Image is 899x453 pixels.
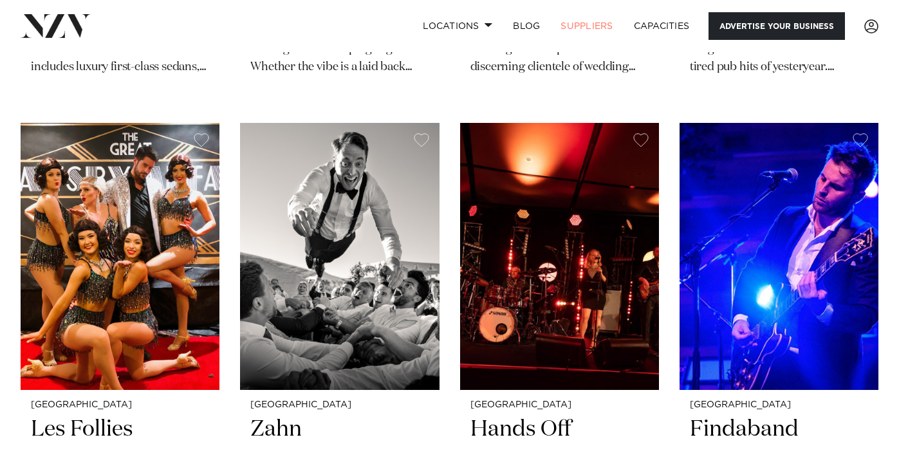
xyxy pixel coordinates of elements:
small: [GEOGRAPHIC_DATA] [690,400,868,410]
small: [GEOGRAPHIC_DATA] [31,400,209,410]
a: Locations [412,12,503,40]
a: Advertise your business [709,12,845,40]
a: BLOG [503,12,550,40]
small: [GEOGRAPHIC_DATA] [470,400,649,410]
a: Capacities [624,12,700,40]
a: SUPPLIERS [550,12,623,40]
img: nzv-logo.png [21,14,91,37]
small: [GEOGRAPHIC_DATA] [250,400,429,410]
